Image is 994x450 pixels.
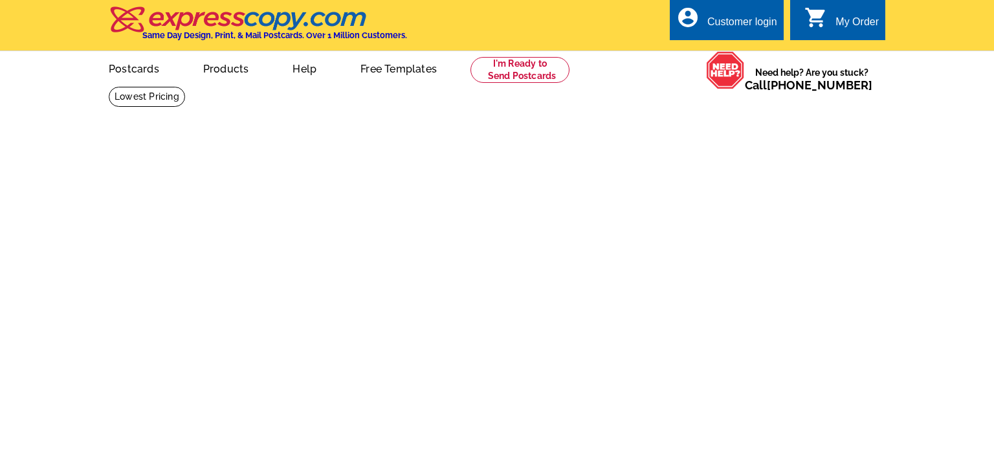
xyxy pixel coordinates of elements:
a: Postcards [88,52,180,83]
a: shopping_cart My Order [804,14,879,30]
i: shopping_cart [804,6,828,29]
h4: Same Day Design, Print, & Mail Postcards. Over 1 Million Customers. [142,30,407,40]
div: My Order [835,16,879,34]
a: Help [272,52,337,83]
span: Call [745,78,872,92]
img: help [706,51,745,89]
a: Same Day Design, Print, & Mail Postcards. Over 1 Million Customers. [109,16,407,40]
a: Free Templates [340,52,458,83]
a: account_circle Customer login [676,14,777,30]
div: Customer login [707,16,777,34]
a: [PHONE_NUMBER] [767,78,872,92]
span: Need help? Are you stuck? [745,66,879,92]
i: account_circle [676,6,700,29]
a: Products [182,52,270,83]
